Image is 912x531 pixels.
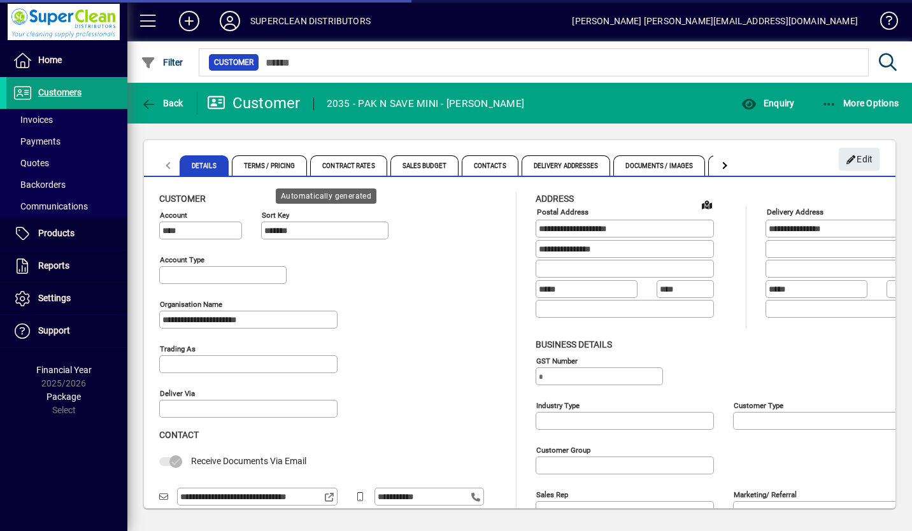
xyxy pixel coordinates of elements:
a: Reports [6,250,127,282]
span: Receive Documents Via Email [191,456,306,466]
div: Automatically generated [276,188,376,204]
span: Back [141,98,183,108]
span: Contact [159,430,199,440]
span: Customer [159,194,206,204]
span: Contract Rates [310,155,387,176]
button: More Options [818,92,902,115]
mat-label: Trading as [160,344,196,353]
a: Knowledge Base [871,3,896,44]
mat-label: Organisation name [160,300,222,309]
div: SUPERCLEAN DISTRIBUTORS [250,11,371,31]
button: Filter [138,51,187,74]
span: Products [38,228,75,238]
button: Back [138,92,187,115]
div: [PERSON_NAME] [PERSON_NAME][EMAIL_ADDRESS][DOMAIN_NAME] [572,11,858,31]
mat-label: Customer type [734,400,783,409]
span: Contacts [462,155,518,176]
a: Settings [6,283,127,315]
a: Backorders [6,174,127,195]
button: Profile [210,10,250,32]
span: Filter [141,57,183,67]
span: Enquiry [741,98,794,108]
mat-label: Deliver via [160,389,195,398]
span: Quotes [13,158,49,168]
mat-label: Marketing/ Referral [734,490,797,499]
a: Products [6,218,127,250]
a: Communications [6,195,127,217]
span: Customer [214,56,253,69]
a: Support [6,315,127,347]
span: Details [180,155,229,176]
span: Settings [38,293,71,303]
span: Reports [38,260,69,271]
mat-label: Account Type [160,255,204,264]
mat-label: Account [160,211,187,220]
a: View on map [697,194,717,215]
mat-label: Customer group [536,445,590,454]
span: Edit [846,149,873,170]
span: Documents / Images [613,155,705,176]
span: Customers [38,87,82,97]
span: Home [38,55,62,65]
span: Terms / Pricing [232,155,308,176]
a: Payments [6,131,127,152]
a: Quotes [6,152,127,174]
span: Custom Fields [708,155,780,176]
span: Address [536,194,574,204]
button: Enquiry [738,92,797,115]
button: Add [169,10,210,32]
span: Backorders [13,180,66,190]
span: Support [38,325,70,336]
span: Payments [13,136,61,146]
mat-label: Sales rep [536,490,568,499]
span: Sales Budget [390,155,459,176]
span: Financial Year [36,365,92,375]
button: Edit [839,148,880,171]
span: Communications [13,201,88,211]
mat-label: GST Number [536,356,578,365]
app-page-header-button: Back [127,92,197,115]
span: Package [46,392,81,402]
span: Delivery Addresses [522,155,611,176]
div: 2035 - PAK N SAVE MINI - [PERSON_NAME] [327,94,525,114]
span: More Options [822,98,899,108]
span: Invoices [13,115,53,125]
a: Invoices [6,109,127,131]
div: Customer [207,93,301,113]
mat-label: Industry type [536,400,580,409]
span: Business details [536,339,612,350]
mat-label: Sort key [262,211,289,220]
a: Home [6,45,127,76]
